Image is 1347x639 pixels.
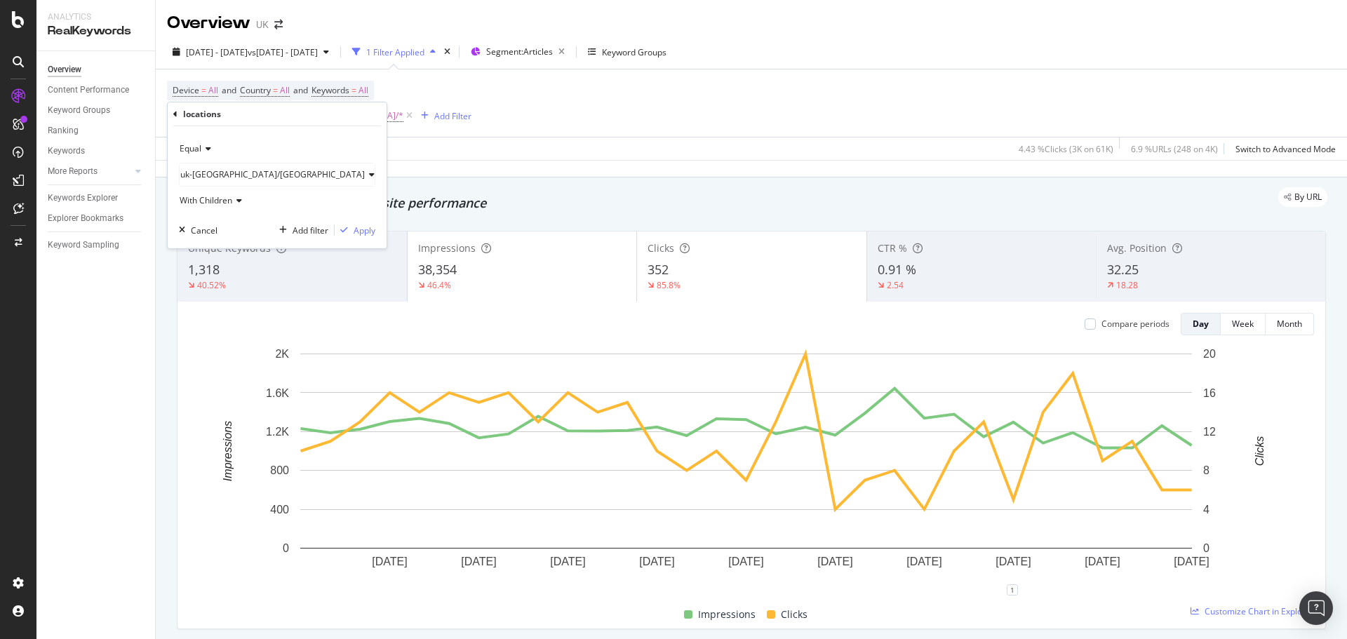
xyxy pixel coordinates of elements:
text: [DATE] [1174,556,1209,567]
div: UK [256,18,269,32]
a: Ranking [48,123,145,138]
button: Week [1221,313,1266,335]
text: [DATE] [550,556,585,567]
span: 1,318 [188,261,220,278]
span: [DATE] - [DATE] [186,46,248,58]
text: 1.2K [266,426,289,438]
a: Content Performance [48,83,145,97]
div: Ranking [48,123,79,138]
div: 40.52% [197,279,226,291]
div: 85.8% [657,279,681,291]
button: Keyword Groups [582,41,672,63]
div: 1 Filter Applied [366,46,424,58]
span: uk-[GEOGRAPHIC_DATA]/[GEOGRAPHIC_DATA] [180,168,365,180]
div: times [441,45,453,59]
text: Impressions [222,421,234,481]
text: [DATE] [728,556,763,567]
span: Clicks [781,606,807,623]
text: 2K [275,348,289,360]
div: 2.54 [887,279,904,291]
text: 800 [270,464,289,476]
span: Customize Chart in Explorer [1205,605,1314,617]
button: Switch to Advanced Mode [1230,137,1336,160]
span: Keywords [311,84,349,96]
span: and [293,84,308,96]
div: Analytics [48,11,144,23]
div: Month [1277,318,1302,330]
span: Avg. Position [1107,241,1167,255]
div: Add filter [293,224,328,236]
span: Device [173,84,199,96]
div: legacy label [1278,187,1327,207]
span: and [222,84,236,96]
span: CTR % [878,241,907,255]
div: 6.9 % URLs ( 248 on 4K ) [1131,143,1218,155]
div: Switch to Advanced Mode [1235,143,1336,155]
span: Segment: Articles [486,46,553,58]
div: 4.43 % Clicks ( 3K on 61K ) [1019,143,1113,155]
span: All [280,81,290,100]
text: 12 [1203,426,1216,438]
div: Overview [167,11,250,35]
span: = [273,84,278,96]
div: Open Intercom Messenger [1299,591,1333,625]
span: vs [DATE] - [DATE] [248,46,318,58]
text: Clicks [1254,436,1266,466]
a: Keyword Sampling [48,238,145,253]
span: 38,354 [418,261,457,278]
a: Explorer Bookmarks [48,211,145,226]
div: arrow-right-arrow-left [274,20,283,29]
text: 8 [1203,464,1209,476]
span: Equal [180,142,201,154]
div: Overview [48,62,81,77]
div: Keywords Explorer [48,191,118,206]
span: = [201,84,206,96]
text: [DATE] [461,556,496,567]
button: Add Filter [415,107,471,124]
text: 16 [1203,386,1216,398]
button: Apply [335,223,375,237]
span: By URL [1294,193,1322,201]
div: Add Filter [434,110,471,122]
div: Compare periods [1101,318,1170,330]
span: Clicks [648,241,674,255]
span: All [358,81,368,100]
text: [DATE] [1085,556,1120,567]
text: [DATE] [996,556,1031,567]
text: [DATE] [817,556,852,567]
button: Month [1266,313,1314,335]
div: Keyword Groups [602,46,666,58]
div: Keyword Groups [48,103,110,118]
text: 0 [283,542,289,554]
span: Impressions [698,606,756,623]
button: Day [1181,313,1221,335]
text: [DATE] [372,556,407,567]
span: 0.91 % [878,261,916,278]
text: 0 [1203,542,1209,554]
text: 1.6K [266,386,289,398]
div: RealKeywords [48,23,144,39]
a: Keywords Explorer [48,191,145,206]
div: Apply [354,224,375,236]
a: Keywords [48,144,145,159]
div: 18.28 [1116,279,1138,291]
div: locations [183,108,221,120]
div: Keyword Sampling [48,238,119,253]
div: Cancel [191,224,217,236]
span: All [208,81,218,100]
text: [DATE] [906,556,941,567]
text: 20 [1203,348,1216,360]
div: 1 [1007,584,1018,596]
text: 4 [1203,504,1209,516]
button: 1 Filter Applied [347,41,441,63]
span: Country [240,84,271,96]
button: Cancel [173,223,217,237]
a: Overview [48,62,145,77]
button: [DATE] - [DATE]vs[DATE] - [DATE] [167,41,335,63]
svg: A chart. [189,347,1304,590]
a: More Reports [48,164,131,179]
span: With Children [180,194,232,206]
a: Customize Chart in Explorer [1191,605,1314,617]
span: 32.25 [1107,261,1139,278]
